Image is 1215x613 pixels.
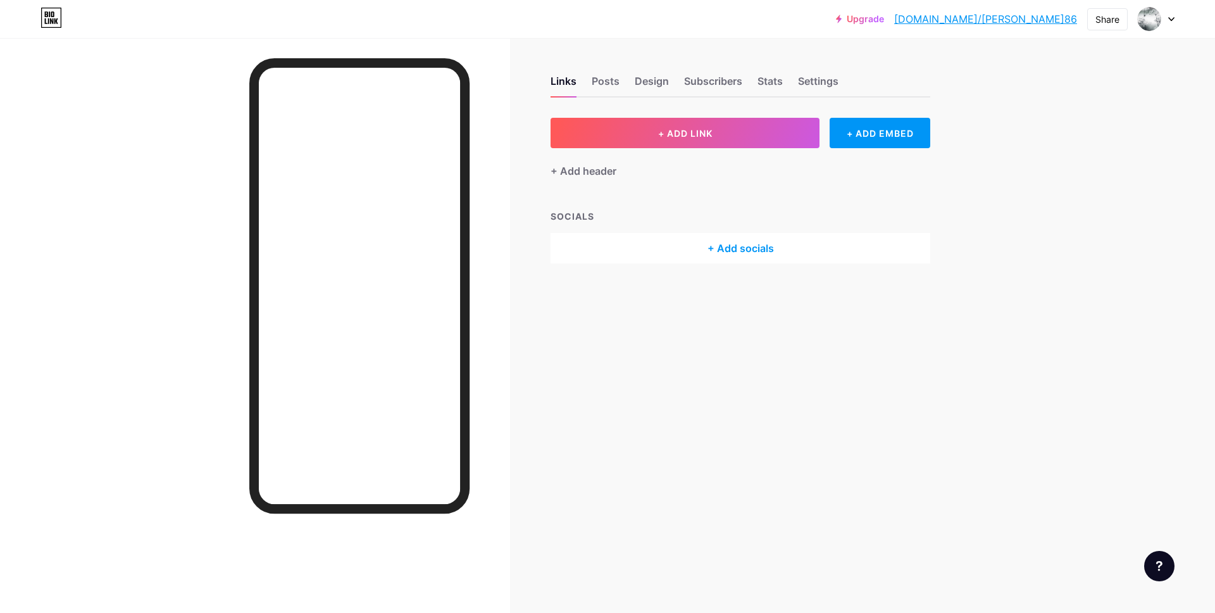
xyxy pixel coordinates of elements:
[635,73,669,96] div: Design
[551,210,930,223] div: SOCIALS
[798,73,838,96] div: Settings
[592,73,620,96] div: Posts
[830,118,930,148] div: + ADD EMBED
[658,128,713,139] span: + ADD LINK
[551,233,930,263] div: + Add socials
[894,11,1077,27] a: [DOMAIN_NAME]/[PERSON_NAME]86
[1095,13,1119,26] div: Share
[551,118,819,148] button: + ADD LINK
[757,73,783,96] div: Stats
[684,73,742,96] div: Subscribers
[1137,7,1161,31] img: mikoto86
[836,14,884,24] a: Upgrade
[551,163,616,179] div: + Add header
[551,73,576,96] div: Links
